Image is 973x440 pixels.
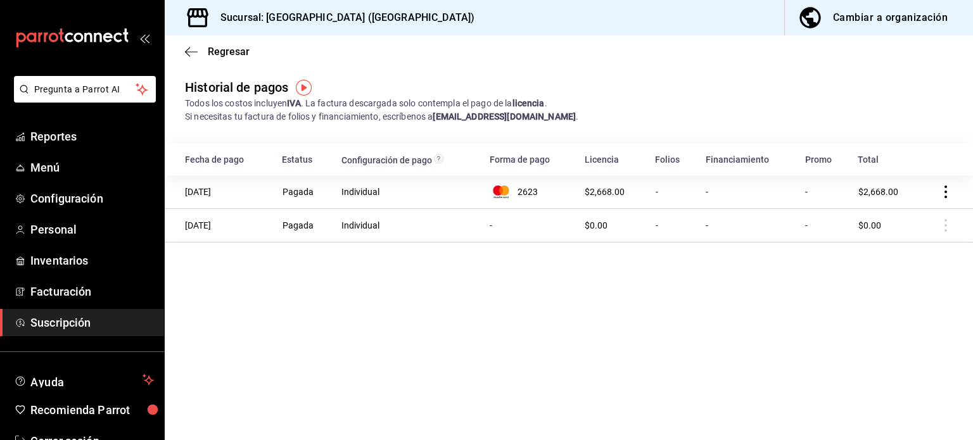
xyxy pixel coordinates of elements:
[30,159,154,176] span: Menú
[208,46,250,58] span: Regresar
[30,190,154,207] span: Configuración
[798,209,850,242] td: -
[833,9,948,27] div: Cambiar a organización
[850,144,920,175] th: Total
[274,209,334,242] td: Pagada
[30,372,137,387] span: Ayuda
[30,283,154,300] span: Facturación
[698,144,798,175] th: Financiamiento
[433,111,576,122] strong: [EMAIL_ADDRESS][DOMAIN_NAME]
[165,175,274,209] td: [DATE]
[30,128,154,145] span: Reportes
[14,76,156,103] button: Pregunta a Parrot AI
[30,252,154,269] span: Inventarios
[165,144,274,175] th: Fecha de pago
[165,209,274,242] td: [DATE]
[577,144,647,175] th: Licencia
[490,185,569,198] div: 2623
[798,144,850,175] th: Promo
[698,209,798,242] td: -
[30,401,154,418] span: Recomienda Parrot
[647,209,698,242] td: -
[858,187,898,197] span: $2,668.00
[647,144,698,175] th: Folios
[334,144,482,175] th: Configuración de pago
[9,92,156,105] a: Pregunta a Parrot AI
[334,175,482,209] td: Individual
[139,33,149,43] button: open_drawer_menu
[185,46,250,58] button: Regresar
[334,209,482,242] td: Individual
[482,209,577,242] td: -
[585,220,607,230] span: $0.00
[482,144,577,175] th: Forma de pago
[858,220,881,230] span: $0.00
[30,221,154,238] span: Personal
[274,175,334,209] td: Pagada
[185,97,953,123] div: Todos los costos incluyen . La factura descargada solo contempla el pago de la . Si necesitas tu ...
[210,10,474,25] h3: Sucursal: [GEOGRAPHIC_DATA] ([GEOGRAPHIC_DATA])
[287,98,300,108] strong: IVA
[274,144,334,175] th: Estatus
[939,185,952,198] button: actions
[434,155,443,165] span: Si el pago de la suscripción es agrupado con todas las sucursales, será denominado como Multisucu...
[512,98,545,108] strong: licencia
[185,78,288,97] div: Historial de pagos
[34,83,136,96] span: Pregunta a Parrot AI
[698,175,798,209] td: -
[647,175,698,209] td: -
[798,175,850,209] td: -
[30,314,154,331] span: Suscripción
[296,80,312,96] img: Tooltip marker
[585,187,625,197] span: $2,668.00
